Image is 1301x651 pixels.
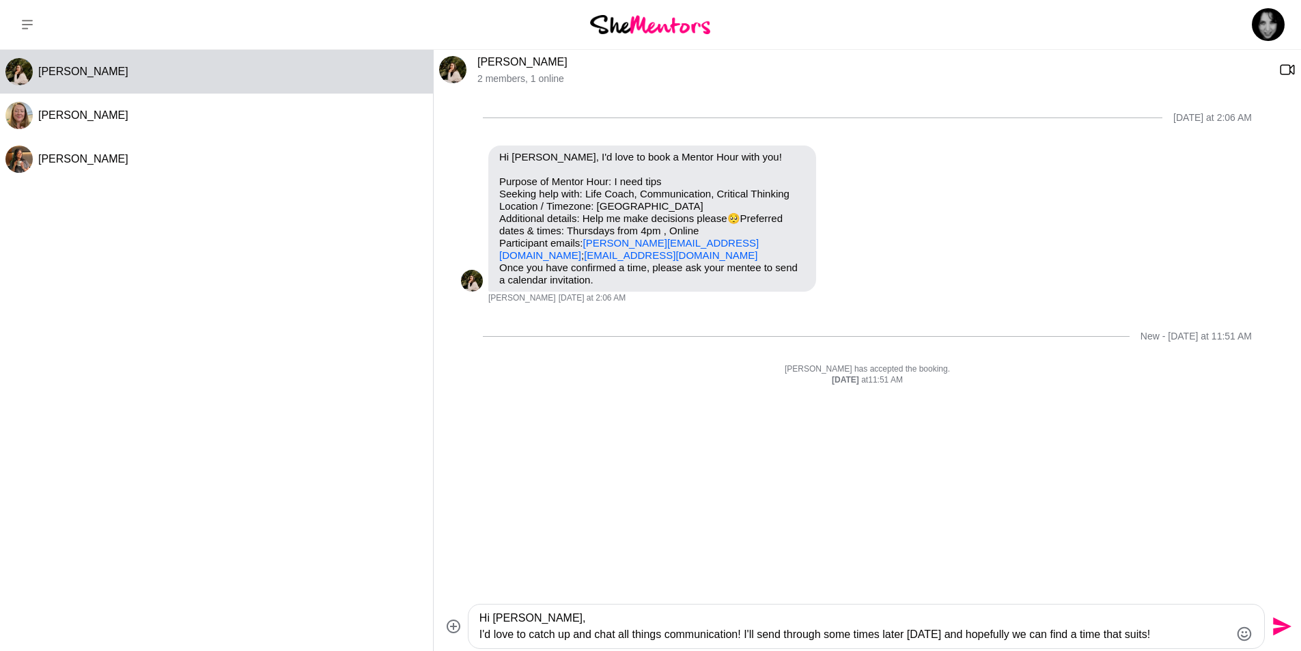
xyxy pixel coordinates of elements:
[5,102,33,129] img: T
[559,293,626,304] time: 2025-09-29T16:06:05.771Z
[38,153,128,165] span: [PERSON_NAME]
[1252,8,1285,41] img: Donna English
[38,66,128,77] span: [PERSON_NAME]
[5,102,33,129] div: Tammy McCann
[477,56,568,68] a: [PERSON_NAME]
[499,176,805,262] p: Purpose of Mentor Hour: I need tips Seeking help with: Life Coach, Communication, Critical Thinki...
[479,610,1230,643] textarea: Type your message
[477,73,1268,85] p: 2 members , 1 online
[832,375,861,385] strong: [DATE]
[461,364,1274,375] p: [PERSON_NAME] has accepted the booking.
[461,270,483,292] div: Katriona Li
[5,146,33,173] img: A
[488,293,556,304] span: [PERSON_NAME]
[5,58,33,85] img: K
[1236,626,1253,642] button: Emoji picker
[439,56,466,83] img: K
[499,237,759,261] a: [PERSON_NAME][EMAIL_ADDRESS][DOMAIN_NAME]
[439,56,466,83] div: Katriona Li
[38,109,128,121] span: [PERSON_NAME]
[1173,112,1252,124] div: [DATE] at 2:06 AM
[1141,331,1252,342] div: New - [DATE] at 11:51 AM
[499,151,805,163] p: Hi [PERSON_NAME], I'd love to book a Mentor Hour with you!
[461,270,483,292] img: K
[1265,611,1296,642] button: Send
[499,262,805,286] p: Once you have confirmed a time, please ask your mentee to send a calendar invitation.
[461,375,1274,386] div: at 11:51 AM
[5,146,33,173] div: Amy Cunliffe
[584,249,757,261] a: [EMAIL_ADDRESS][DOMAIN_NAME]
[727,212,740,224] span: 🥺
[5,58,33,85] div: Katriona Li
[590,15,710,33] img: She Mentors Logo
